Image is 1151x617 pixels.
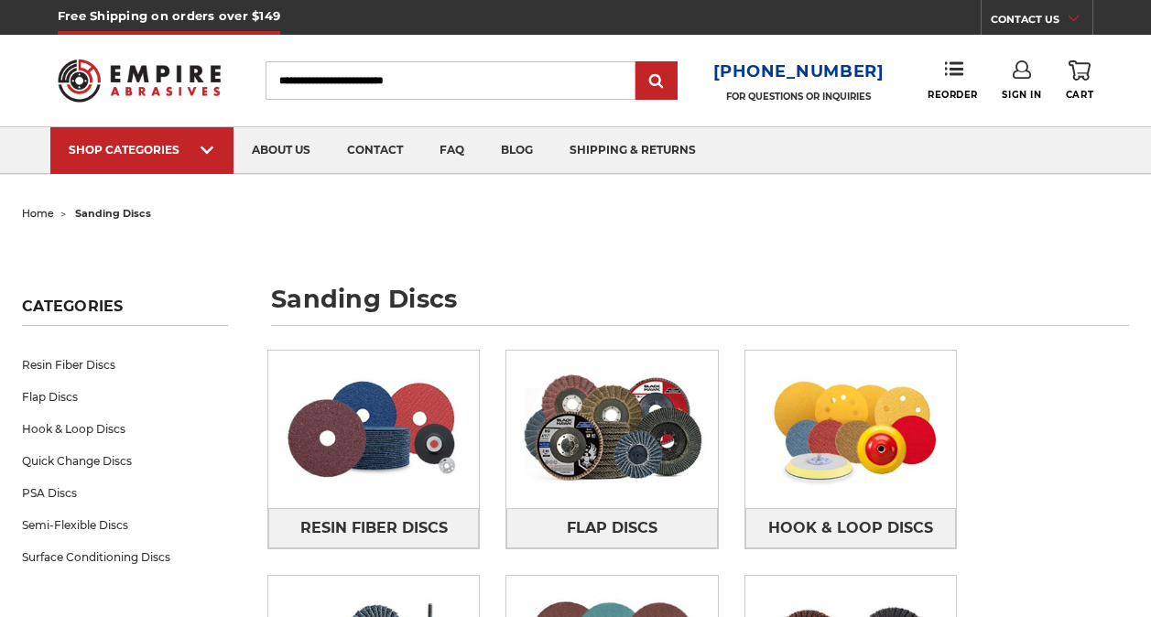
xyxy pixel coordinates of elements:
[233,127,329,174] a: about us
[58,49,221,113] img: Empire Abrasives
[329,127,421,174] a: contact
[421,127,483,174] a: faq
[271,287,1129,326] h1: sanding discs
[506,508,717,548] a: Flap Discs
[551,127,714,174] a: shipping & returns
[22,541,228,573] a: Surface Conditioning Discs
[1066,89,1093,101] span: Cart
[22,207,54,220] a: home
[745,355,956,503] img: Hook & Loop Discs
[22,445,228,477] a: Quick Change Discs
[638,63,675,100] input: Submit
[22,349,228,381] a: Resin Fiber Discs
[22,298,228,326] h5: Categories
[69,143,215,157] div: SHOP CATEGORIES
[745,508,956,548] a: Hook & Loop Discs
[713,91,885,103] p: FOR QUESTIONS OR INQUIRIES
[300,513,448,544] span: Resin Fiber Discs
[713,59,885,85] a: [PHONE_NUMBER]
[22,477,228,509] a: PSA Discs
[928,60,978,100] a: Reorder
[768,513,933,544] span: Hook & Loop Discs
[1066,60,1093,101] a: Cart
[506,355,717,503] img: Flap Discs
[268,508,479,548] a: Resin Fiber Discs
[1002,89,1041,101] span: Sign In
[928,89,978,101] span: Reorder
[75,207,151,220] span: sanding discs
[483,127,551,174] a: blog
[22,381,228,413] a: Flap Discs
[991,9,1092,35] a: CONTACT US
[567,513,657,544] span: Flap Discs
[22,509,228,541] a: Semi-Flexible Discs
[22,413,228,445] a: Hook & Loop Discs
[268,355,479,503] img: Resin Fiber Discs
